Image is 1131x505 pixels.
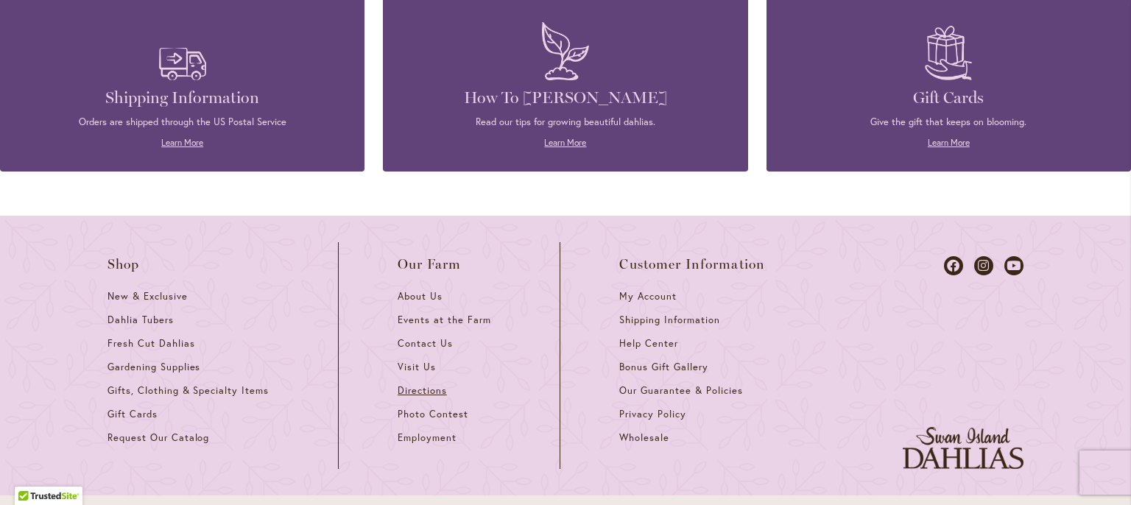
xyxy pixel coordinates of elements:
[161,137,203,148] a: Learn More
[405,116,725,129] p: Read our tips for growing beautiful dahlias.
[398,431,457,444] span: Employment
[1004,256,1023,275] a: Dahlias on Youtube
[619,384,742,397] span: Our Guarantee & Policies
[108,408,158,420] span: Gift Cards
[928,137,970,148] a: Learn More
[619,337,678,350] span: Help Center
[108,361,200,373] span: Gardening Supplies
[108,314,174,326] span: Dahlia Tubers
[405,88,725,108] h4: How To [PERSON_NAME]
[108,290,188,303] span: New & Exclusive
[398,257,461,272] span: Our Farm
[789,88,1109,108] h4: Gift Cards
[108,257,140,272] span: Shop
[398,384,447,397] span: Directions
[22,88,342,108] h4: Shipping Information
[544,137,586,148] a: Learn More
[108,431,209,444] span: Request Our Catalog
[619,290,677,303] span: My Account
[22,116,342,129] p: Orders are shipped through the US Postal Service
[108,384,269,397] span: Gifts, Clothing & Specialty Items
[619,361,708,373] span: Bonus Gift Gallery
[619,314,719,326] span: Shipping Information
[398,408,468,420] span: Photo Contest
[108,337,195,350] span: Fresh Cut Dahlias
[789,116,1109,129] p: Give the gift that keeps on blooming.
[944,256,963,275] a: Dahlias on Facebook
[619,257,765,272] span: Customer Information
[974,256,993,275] a: Dahlias on Instagram
[398,314,490,326] span: Events at the Farm
[619,408,686,420] span: Privacy Policy
[398,290,443,303] span: About Us
[398,337,453,350] span: Contact Us
[619,431,669,444] span: Wholesale
[398,361,436,373] span: Visit Us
